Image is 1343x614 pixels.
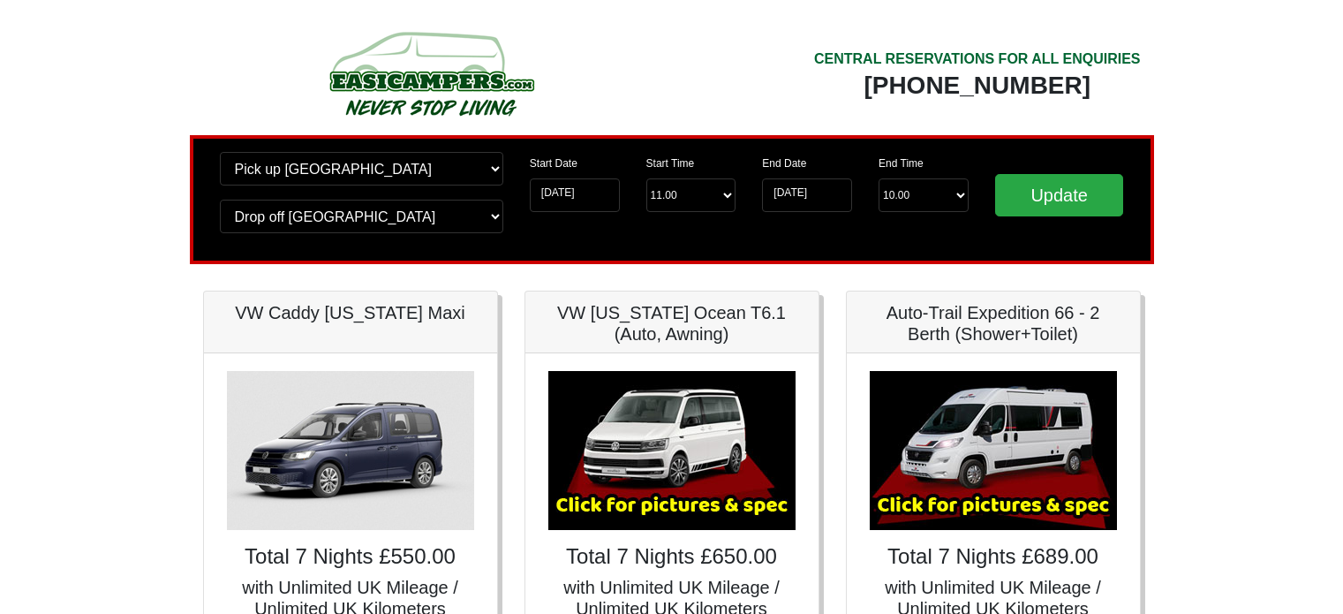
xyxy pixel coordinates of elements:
input: Start Date [530,178,620,212]
label: Start Date [530,155,577,171]
img: VW Caddy California Maxi [227,371,474,530]
input: Return Date [762,178,852,212]
h5: VW [US_STATE] Ocean T6.1 (Auto, Awning) [543,302,801,345]
label: End Time [879,155,924,171]
div: CENTRAL RESERVATIONS FOR ALL ENQUIRIES [814,49,1141,70]
img: VW California Ocean T6.1 (Auto, Awning) [548,371,796,530]
h4: Total 7 Nights £550.00 [222,544,479,570]
input: Update [995,174,1124,216]
h5: VW Caddy [US_STATE] Maxi [222,302,479,323]
label: End Date [762,155,806,171]
h4: Total 7 Nights £650.00 [543,544,801,570]
img: Auto-Trail Expedition 66 - 2 Berth (Shower+Toilet) [870,371,1117,530]
h4: Total 7 Nights £689.00 [864,544,1122,570]
img: campers-checkout-logo.png [263,25,599,122]
label: Start Time [646,155,695,171]
h5: Auto-Trail Expedition 66 - 2 Berth (Shower+Toilet) [864,302,1122,345]
div: [PHONE_NUMBER] [814,70,1141,102]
